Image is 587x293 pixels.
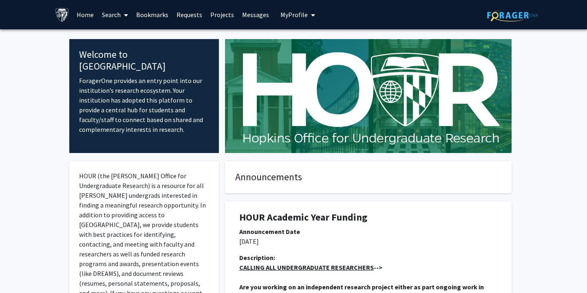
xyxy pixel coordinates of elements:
h4: Welcome to [GEOGRAPHIC_DATA] [79,49,209,72]
u: CALLING ALL UNDERGRADUATE RESEARCHERS [239,263,374,271]
div: Announcement Date [239,227,497,236]
img: Cover Image [225,39,512,153]
a: Bookmarks [132,0,172,29]
img: Johns Hopkins University Logo [55,8,69,22]
p: ForagerOne provides an entry point into our institution’s research ecosystem. Your institution ha... [79,76,209,134]
a: Search [98,0,132,29]
div: Description: [239,253,497,262]
a: Home [73,0,98,29]
a: Projects [206,0,238,29]
img: ForagerOne Logo [487,9,538,22]
iframe: Chat [6,256,35,287]
p: [DATE] [239,236,497,246]
span: My Profile [280,11,308,19]
h1: HOUR Academic Year Funding [239,212,497,223]
h4: Announcements [235,171,501,183]
a: Requests [172,0,206,29]
a: Messages [238,0,273,29]
strong: --> [239,263,382,271]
